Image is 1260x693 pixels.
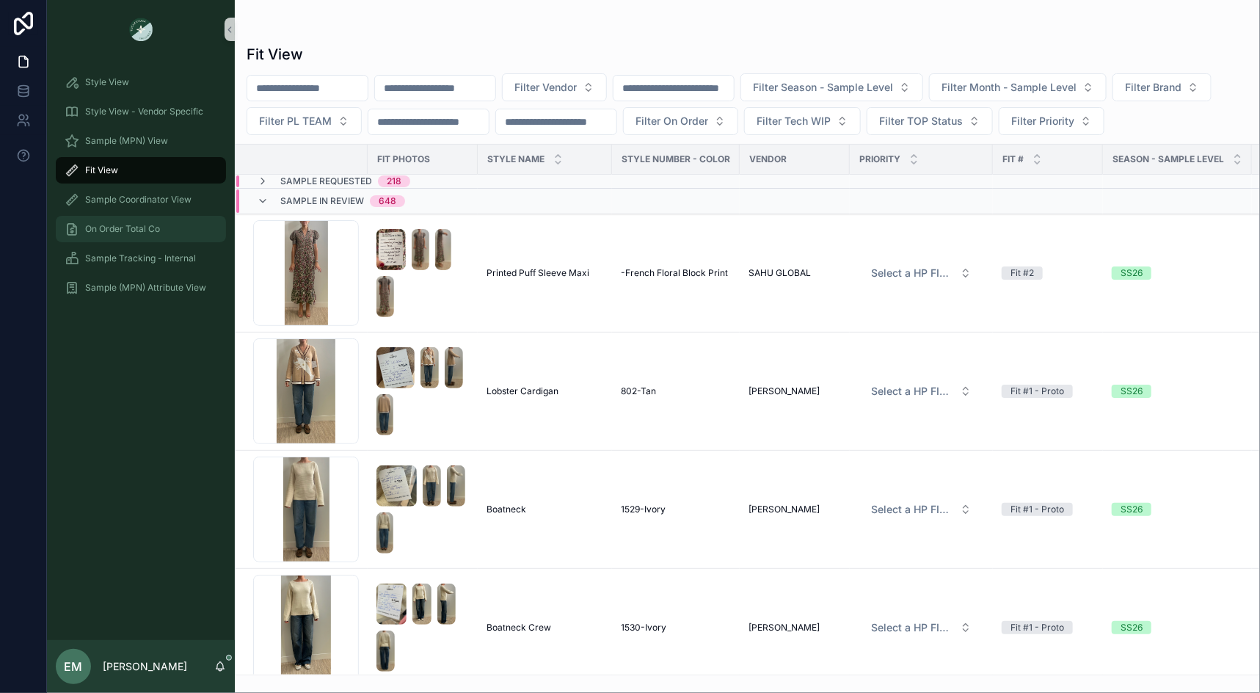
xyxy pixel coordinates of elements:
[749,267,811,279] span: SAHU GLOBAL
[487,504,526,515] span: Boatneck
[56,186,226,213] a: Sample Coordinator View
[1121,385,1143,398] div: SS26
[487,153,545,165] span: STYLE NAME
[744,107,861,135] button: Select Button
[1002,503,1094,516] a: Fit #1 - Proto
[859,614,983,641] button: Select Button
[859,496,984,523] a: Select Button
[247,107,362,135] button: Select Button
[502,73,607,101] button: Select Button
[1011,114,1074,128] span: Filter Priority
[859,260,983,286] button: Select Button
[247,44,303,65] h1: Fit View
[749,385,820,397] span: [PERSON_NAME]
[85,106,203,117] span: Style View - Vendor Specific
[929,73,1107,101] button: Select Button
[622,153,730,165] span: Style Number - Color
[1112,621,1243,634] a: SS26
[757,114,831,128] span: Filter Tech WIP
[47,59,235,320] div: scrollable content
[280,195,364,207] span: Sample In Review
[85,282,206,294] span: Sample (MPN) Attribute View
[749,385,841,397] a: [PERSON_NAME]
[859,378,983,404] button: Select Button
[376,229,406,270] img: Screenshot-2025-09-29-at-12.01.38-PM.png
[376,584,469,672] a: Screenshot-2025-09-25-at-2.53.48-PM.pngScreenshot-2025-09-25-at-2.53.51-PM.pngScreenshot-2025-09-...
[1121,621,1143,634] div: SS26
[1002,385,1094,398] a: Fit #1 - Proto
[487,504,603,515] a: Boatneck
[1010,621,1064,634] div: Fit #1 - Proto
[871,384,954,399] span: Select a HP FIT LEVEL
[621,385,731,397] a: 802-Tan
[1121,503,1143,516] div: SS26
[859,153,900,165] span: PRIORITY
[867,107,993,135] button: Select Button
[376,631,395,672] img: Screenshot-2025-09-25-at-2.54.00-PM.png
[56,128,226,154] a: Sample (MPN) View
[376,584,407,625] img: Screenshot-2025-09-25-at-2.53.48-PM.png
[753,80,893,95] span: Filter Season - Sample Level
[1112,266,1243,280] a: SS26
[65,658,83,675] span: EM
[942,80,1077,95] span: Filter Month - Sample Level
[56,275,226,301] a: Sample (MPN) Attribute View
[859,259,984,287] a: Select Button
[412,229,429,270] img: Screenshot-2025-09-29-at-12.01.43-PM.png
[259,114,332,128] span: Filter PL TEAM
[1002,266,1094,280] a: Fit #2
[859,614,984,642] a: Select Button
[514,80,577,95] span: Filter Vendor
[56,216,226,242] a: On Order Total Co
[445,347,462,388] img: Screenshot-2025-09-29-at-11.18.15-AM.png
[1002,621,1094,634] a: Fit #1 - Proto
[879,114,963,128] span: Filter TOP Status
[749,622,841,634] a: [PERSON_NAME]
[621,267,728,279] span: -French Floral Block Print
[435,229,452,270] img: Screenshot-2025-09-29-at-12.07.07-PM.png
[623,107,738,135] button: Select Button
[487,385,558,397] span: Lobster Cardigan
[487,622,551,634] span: Boatneck Crew
[56,69,226,95] a: Style View
[621,267,731,279] a: -French Floral Block Print
[379,195,396,207] div: 648
[85,135,168,147] span: Sample (MPN) View
[376,347,415,388] img: Screenshot-2025-09-29-at-10.35.30-AM.png
[871,620,954,635] span: Select a HP FIT LEVEL
[56,98,226,125] a: Style View - Vendor Specific
[1010,266,1034,280] div: Fit #2
[1112,385,1243,398] a: SS26
[85,223,160,235] span: On Order Total Co
[740,73,923,101] button: Select Button
[377,153,430,165] span: Fit Photos
[376,276,394,317] img: Screenshot-2025-09-29-at-12.07.10-PM.png
[487,385,603,397] a: Lobster Cardigan
[487,267,603,279] a: Printed Puff Sleeve Maxi
[487,267,589,279] span: Printed Puff Sleeve Maxi
[621,385,656,397] span: 802-Tan
[56,157,226,184] a: Fit View
[749,622,820,634] span: [PERSON_NAME]
[871,266,954,280] span: Select a HP FIT LEVEL
[376,347,469,435] a: Screenshot-2025-09-29-at-10.35.30-AM.pngScreenshot-2025-09-29-at-11.18.12-AM.pngScreenshot-2025-0...
[1125,80,1181,95] span: Filter Brand
[1002,153,1024,165] span: Fit #
[859,377,984,405] a: Select Button
[85,253,196,264] span: Sample Tracking - Internal
[85,194,192,206] span: Sample Coordinator View
[376,394,393,435] img: Screenshot-2025-09-29-at-11.18.17-AM.png
[447,465,465,507] img: Screenshot-2025-09-25-at-2.53.36-PM.png
[636,114,708,128] span: Filter On Order
[749,504,841,515] a: [PERSON_NAME]
[437,584,456,625] img: Screenshot-2025-09-25-at-2.53.54-PM.png
[103,659,187,674] p: [PERSON_NAME]
[387,175,401,187] div: 218
[1112,153,1224,165] span: Season - Sample Level
[85,76,129,88] span: Style View
[1010,385,1064,398] div: Fit #1 - Proto
[376,465,417,507] img: Screenshot-2025-09-25-at-2.53.29-PM.png
[749,267,841,279] a: SAHU GLOBAL
[376,512,393,554] img: Screenshot-2025-09-25-at-2.53.39-PM.png
[1112,503,1243,516] a: SS26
